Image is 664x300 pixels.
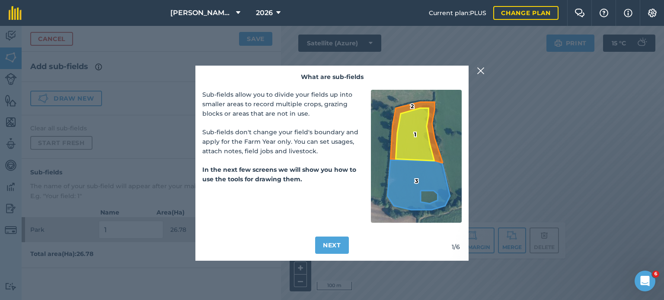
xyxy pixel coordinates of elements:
[9,6,22,20] img: fieldmargin Logo
[647,9,658,17] img: A cog icon
[624,8,632,18] img: svg+xml;base64,PHN2ZyB4bWxucz0iaHR0cDovL3d3dy53My5vcmcvMjAwMC9zdmciIHdpZHRoPSIxNyIgaGVpZ2h0PSIxNy...
[477,66,485,76] img: svg+xml;base64,PHN2ZyB4bWxucz0iaHR0cDovL3d3dy53My5vcmcvMjAwMC9zdmciIHdpZHRoPSIyMiIgaGVpZ2h0PSIzMC...
[452,242,460,252] p: 1 / 6
[256,8,273,18] span: 2026
[429,8,486,18] span: Current plan : PLUS
[315,237,349,254] button: Next
[202,127,364,156] p: Sub-fields don't change your field's boundary and apply for the Farm Year only. You can set usage...
[635,271,655,291] iframe: Intercom live chat
[599,9,609,17] img: A question mark icon
[371,90,462,223] img: Image showing a field split into sub fields
[202,73,462,81] h2: What are sub-fields
[202,166,356,183] strong: In the next few screens we will show you how to use the tools for drawing them.
[202,90,364,119] p: Sub-fields allow you to divide your fields up into smaller areas to record multiple crops, grazin...
[575,9,585,17] img: Two speech bubbles overlapping with the left bubble in the forefront
[652,271,659,278] span: 6
[170,8,233,18] span: [PERSON_NAME] Farms
[493,6,559,20] a: Change plan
